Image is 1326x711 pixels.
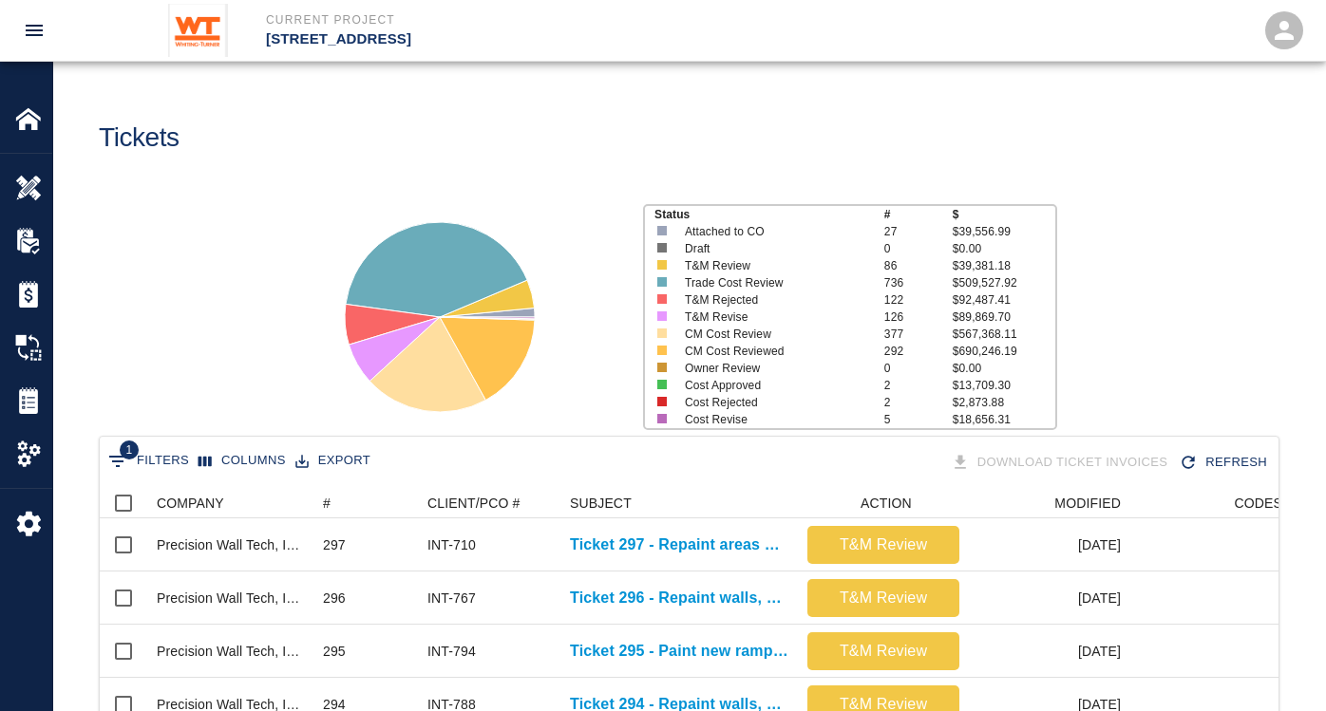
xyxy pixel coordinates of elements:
[953,343,1055,360] p: $690,246.19
[953,360,1055,377] p: $0.00
[884,257,953,274] p: 86
[884,291,953,309] p: 122
[953,291,1055,309] p: $92,487.41
[815,533,952,556] p: T&M Review
[418,488,560,518] div: CLIENT/PCO #
[99,122,180,154] h1: Tickets
[953,274,1055,291] p: $509,527.92
[194,446,291,476] button: Select columns
[157,642,304,661] div: Precision Wall Tech, Inc.
[1054,488,1121,518] div: MODIFIED
[953,394,1055,411] p: $2,873.88
[1175,446,1275,479] button: Refresh
[685,326,864,343] p: CM Cost Review
[685,360,864,377] p: Owner Review
[11,8,57,53] button: open drawer
[884,274,953,291] p: 736
[884,394,953,411] p: 2
[953,326,1055,343] p: $567,368.11
[685,223,864,240] p: Attached to CO
[884,309,953,326] p: 126
[1011,506,1326,711] iframe: Chat Widget
[427,589,476,608] div: INT-767
[313,488,418,518] div: #
[1130,488,1292,518] div: CODES
[323,535,346,554] div: 297
[654,206,884,223] p: Status
[427,488,521,518] div: CLIENT/PCO #
[560,488,798,518] div: SUBJECT
[570,587,788,609] a: Ticket 296 - Repaint walls, doors, and frames on 1st floor
[953,309,1055,326] p: $89,869.70
[969,571,1130,625] div: [DATE]
[570,640,788,663] a: Ticket 295 - Paint new ramp in G102 corridor
[157,488,224,518] div: COMPANY
[570,533,788,556] a: Ticket 297 - Repaint areas on floors 4,5,6,7
[798,488,969,518] div: ACTION
[570,488,632,518] div: SUBJECT
[1175,446,1275,479] div: Refresh the list
[427,535,476,554] div: INT-710
[884,343,953,360] p: 292
[168,4,228,57] img: Whiting-Turner
[969,488,1130,518] div: MODIFIED
[685,343,864,360] p: CM Cost Reviewed
[884,326,953,343] p: 377
[685,274,864,291] p: Trade Cost Review
[953,411,1055,428] p: $18,656.31
[323,589,346,608] div: 296
[1234,488,1282,518] div: CODES
[815,587,952,609] p: T&M Review
[947,446,1176,479] div: Tickets download in groups of 15
[884,360,953,377] p: 0
[884,411,953,428] p: 5
[157,535,304,554] div: Precision Wall Tech, Inc.
[157,589,304,608] div: Precision Wall Tech, Inc.
[953,257,1055,274] p: $39,381.18
[323,488,331,518] div: #
[323,642,346,661] div: 295
[427,642,476,661] div: INT-794
[884,240,953,257] p: 0
[969,625,1130,678] div: [DATE]
[266,28,766,50] p: [STREET_ADDRESS]
[884,223,953,240] p: 27
[815,640,952,663] p: T&M Review
[953,240,1055,257] p: $0.00
[953,206,1055,223] p: $
[120,440,139,459] span: 1
[884,206,953,223] p: #
[685,309,864,326] p: T&M Revise
[953,223,1055,240] p: $39,556.99
[104,446,194,477] button: Show filters
[685,257,864,274] p: T&M Review
[291,446,375,476] button: Export
[266,11,766,28] p: Current Project
[685,240,864,257] p: Draft
[685,291,864,309] p: T&M Rejected
[884,377,953,394] p: 2
[147,488,313,518] div: COMPANY
[685,411,864,428] p: Cost Revise
[953,377,1055,394] p: $13,709.30
[685,394,864,411] p: Cost Rejected
[685,377,864,394] p: Cost Approved
[969,518,1130,571] div: [DATE]
[861,488,912,518] div: ACTION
